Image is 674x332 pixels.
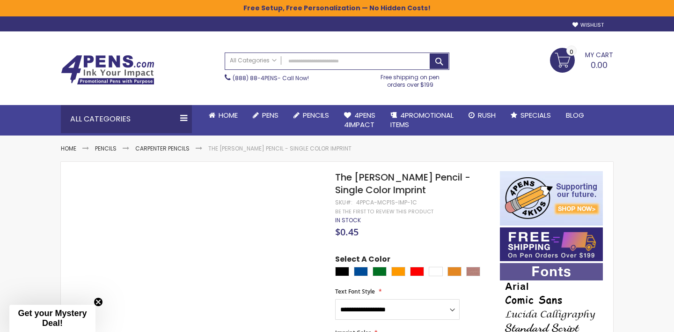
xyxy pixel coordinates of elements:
[356,199,417,206] div: 4PPCA-MCP1S-IMP-1C
[429,267,443,276] div: White
[335,171,470,196] span: The [PERSON_NAME] Pencil - Single Color Imprint
[390,110,454,129] span: 4PROMOTIONAL ITEMS
[303,110,329,120] span: Pencils
[354,267,368,276] div: Dark Blue
[219,110,238,120] span: Home
[558,105,592,126] a: Blog
[461,105,503,126] a: Rush
[503,105,558,126] a: Specials
[61,55,154,85] img: 4Pens Custom Pens and Promotional Products
[447,267,462,276] div: School Bus Yellow
[335,216,361,224] span: In stock
[566,110,584,120] span: Blog
[9,305,95,332] div: Get your Mystery Deal!Close teaser
[371,70,450,89] div: Free shipping on pen orders over $199
[286,105,337,126] a: Pencils
[373,267,387,276] div: Green
[335,267,349,276] div: Black
[245,105,286,126] a: Pens
[500,227,603,261] img: Free shipping on orders over $199
[520,110,551,120] span: Specials
[262,110,278,120] span: Pens
[94,297,103,307] button: Close teaser
[335,198,352,206] strong: SKU
[335,254,390,267] span: Select A Color
[344,110,375,129] span: 4Pens 4impact
[18,309,87,328] span: Get your Mystery Deal!
[570,47,573,56] span: 0
[230,57,277,64] span: All Categories
[95,144,117,152] a: Pencils
[410,267,424,276] div: Red
[337,105,383,136] a: 4Pens4impact
[208,145,352,152] li: The [PERSON_NAME] Pencil - Single Color Imprint
[466,267,480,276] div: Natural
[500,171,603,226] img: 4pens 4 kids
[383,105,461,136] a: 4PROMOTIONALITEMS
[233,74,278,82] a: (888) 88-4PENS
[335,217,361,224] div: Availability
[391,267,405,276] div: Orange
[135,144,190,152] a: Carpenter Pencils
[61,105,192,133] div: All Categories
[335,208,433,215] a: Be the first to review this product
[550,48,613,71] a: 0.00 0
[233,74,309,82] span: - Call Now!
[478,110,496,120] span: Rush
[225,53,281,68] a: All Categories
[61,144,76,152] a: Home
[201,105,245,126] a: Home
[335,287,375,295] span: Text Font Style
[335,226,359,238] span: $0.45
[572,22,604,29] a: Wishlist
[591,59,608,71] span: 0.00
